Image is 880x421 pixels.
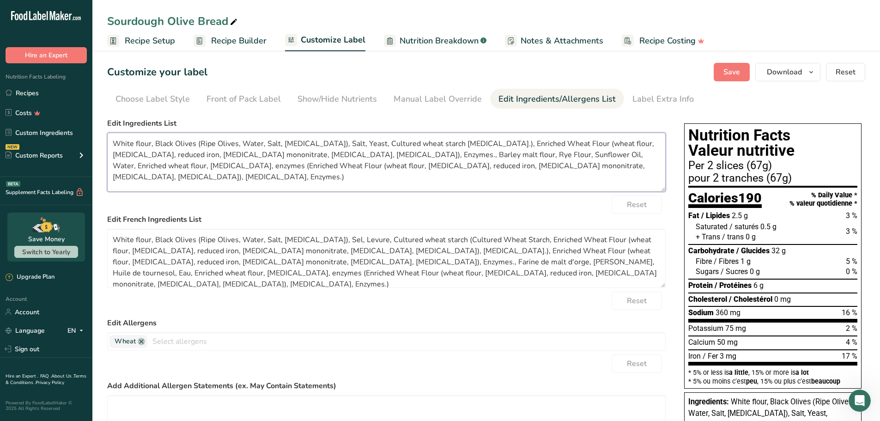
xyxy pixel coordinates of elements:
[688,246,734,255] span: Carbohydrate
[703,352,718,360] span: / Fer
[40,373,51,379] a: FAQ .
[696,267,719,276] span: Sugars
[6,144,19,150] div: NEW
[755,63,820,81] button: Download
[746,378,757,385] span: peu
[688,191,762,208] div: Calories
[688,295,727,304] span: Cholesterol
[846,257,857,266] span: 5 %
[612,354,662,373] button: Reset
[688,281,713,290] span: Protein
[701,211,730,220] span: / Lipides
[505,31,603,51] a: Notes & Attachments
[125,35,175,47] span: Recipe Setup
[107,317,666,329] label: Edit Allergens
[746,232,756,241] span: 0 g
[301,34,365,46] span: Customize Label
[795,369,809,376] span: a lot
[760,222,777,231] span: 0.5 g
[384,31,486,51] a: Nutrition Breakdown
[729,222,759,231] span: / saturés
[720,352,736,360] span: 3 mg
[612,292,662,310] button: Reset
[394,93,482,105] div: Manual Label Override
[771,246,786,255] span: 32 g
[846,211,857,220] span: 3 %
[849,390,871,412] iframe: Intercom live chat
[400,35,479,47] span: Nutrition Breakdown
[688,324,723,333] span: Potassium
[767,67,802,78] span: Download
[826,63,865,81] button: Reset
[688,378,857,384] div: * 5% ou moins c’est , 15% ou plus c’est
[211,35,267,47] span: Recipe Builder
[774,295,791,304] span: 0 mg
[688,352,701,360] span: Iron
[836,67,856,78] span: Reset
[6,323,45,339] a: Language
[696,222,728,231] span: Saturated
[715,281,752,290] span: / Protéines
[716,308,740,317] span: 360 mg
[750,267,760,276] span: 0 g
[285,30,365,52] a: Customize Label
[206,93,281,105] div: Front of Pack Label
[6,373,86,386] a: Terms & Conditions .
[714,63,750,81] button: Save
[717,338,738,347] span: 50 mg
[736,246,770,255] span: / Glucides
[521,35,603,47] span: Notes & Attachments
[22,248,70,256] span: Switch to Yearly
[688,397,729,406] span: Ingredients:
[688,128,857,159] h1: Nutrition Facts Valeur nutritive
[842,352,857,360] span: 17 %
[738,190,762,206] span: 190
[740,257,751,266] span: 1 g
[639,35,696,47] span: Recipe Costing
[714,257,739,266] span: / Fibres
[729,295,772,304] span: / Cholestérol
[107,380,666,391] label: Add Additional Allergen Statements (ex. May Contain Statements)
[107,31,175,51] a: Recipe Setup
[107,13,239,30] div: Sourdough Olive Bread
[688,211,699,220] span: Fat
[846,324,857,333] span: 2 %
[107,65,207,80] h1: Customize your label
[846,267,857,276] span: 0 %
[688,338,715,347] span: Calcium
[115,93,190,105] div: Choose Label Style
[723,67,740,78] span: Save
[632,93,694,105] div: Label Extra Info
[627,295,647,306] span: Reset
[67,325,87,336] div: EN
[732,211,748,220] span: 2.5 g
[6,151,63,160] div: Custom Reports
[147,334,665,348] input: Select allergens
[846,338,857,347] span: 4 %
[6,400,87,411] div: Powered By FoodLabelMaker © 2025 All Rights Reserved
[811,378,840,385] span: beaucoup
[107,214,666,225] label: Edit French Ingredients List
[688,160,857,171] div: Per 2 slices (67g)
[688,173,857,184] div: pour 2 tranches (67g)
[107,118,666,129] label: Edit Ingredients List
[28,234,65,244] div: Save Money
[297,93,377,105] div: Show/Hide Nutrients
[612,195,662,214] button: Reset
[842,308,857,317] span: 16 %
[729,369,748,376] span: a little
[721,267,748,276] span: / Sucres
[789,191,857,207] div: % Daily Value * % valeur quotidienne *
[622,31,704,51] a: Recipe Costing
[36,379,64,386] a: Privacy Policy
[696,257,712,266] span: Fibre
[722,232,744,241] span: / trans
[194,31,267,51] a: Recipe Builder
[115,336,136,347] span: Wheat
[6,373,38,379] a: Hire an Expert .
[51,373,73,379] a: About Us .
[696,232,720,241] span: + Trans
[753,281,764,290] span: 6 g
[14,246,78,258] button: Switch to Yearly
[725,324,746,333] span: 75 mg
